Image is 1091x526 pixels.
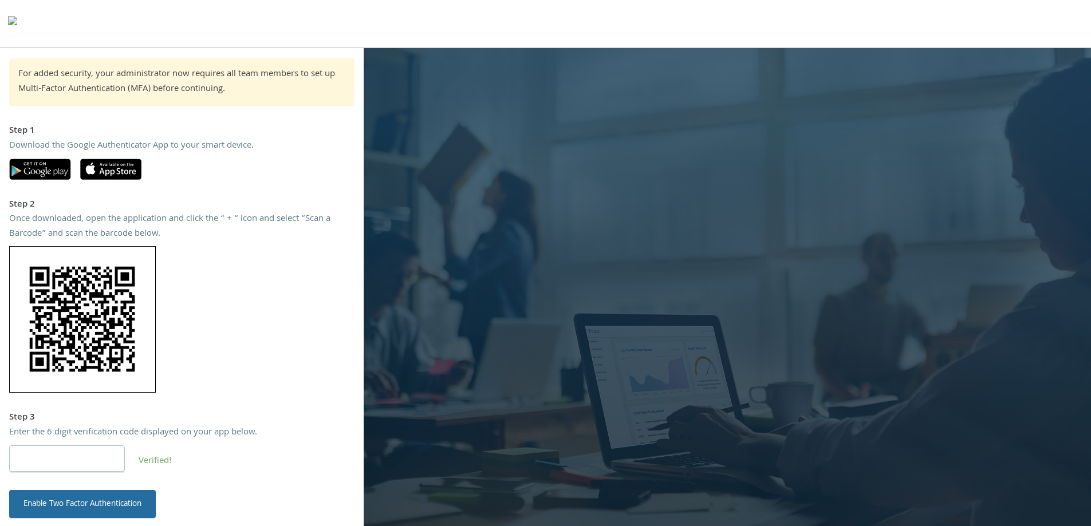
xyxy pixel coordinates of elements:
[8,12,17,35] img: todyl-logo-dark.svg
[9,124,35,139] strong: Step 1
[9,197,35,212] strong: Step 2
[9,410,35,425] strong: Step 3
[9,426,355,441] div: Enter the 6 digit verification code displayed on your app below.
[9,490,156,517] button: Enable Two Factor Authentication
[9,212,355,242] div: Once downloaded, open the application and click the “ + “ icon and select “Scan a Barcode” and sc...
[139,454,172,469] span: Verified!
[9,246,156,393] img: tWrwzKjCl2sAAAAASUVORK5CYII=
[80,159,141,180] img: apple-app-store.svg
[9,139,355,154] div: Download the Google Authenticator App to your smart device.
[18,68,345,97] div: For added security, your administrator now requires all team members to set up Multi-Factor Authe...
[9,159,71,180] img: google-play.svg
